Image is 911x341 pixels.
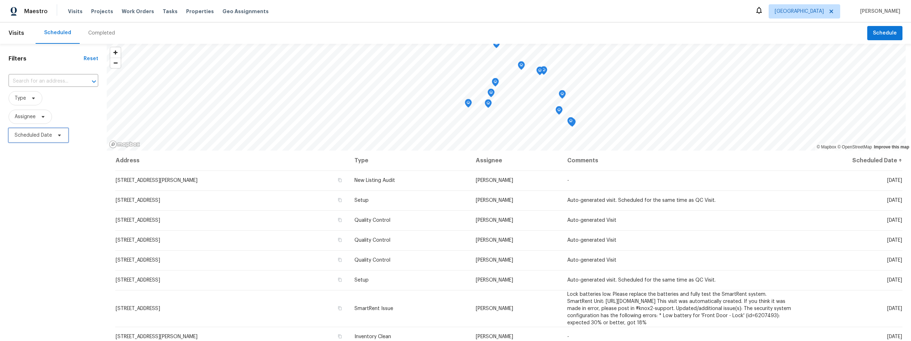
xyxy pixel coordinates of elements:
[116,278,160,283] span: [STREET_ADDRESS]
[887,334,902,339] span: [DATE]
[887,178,902,183] span: [DATE]
[465,99,472,110] div: Map marker
[887,238,902,243] span: [DATE]
[163,9,178,14] span: Tasks
[9,76,78,87] input: Search for an address...
[476,334,513,339] span: [PERSON_NAME]
[24,8,48,15] span: Maestro
[476,218,513,223] span: [PERSON_NAME]
[887,278,902,283] span: [DATE]
[186,8,214,15] span: Properties
[837,145,872,149] a: OpenStreetMap
[109,140,140,148] a: Mapbox homepage
[116,258,160,263] span: [STREET_ADDRESS]
[110,58,121,68] button: Zoom out
[15,132,52,139] span: Scheduled Date
[337,177,343,183] button: Copy Address
[567,334,569,339] span: -
[567,278,716,283] span: Auto-generated visit. Scheduled for the same time as QC Visit.
[116,238,160,243] span: [STREET_ADDRESS]
[887,306,902,311] span: [DATE]
[116,306,160,311] span: [STREET_ADDRESS]
[15,95,26,102] span: Type
[116,178,198,183] span: [STREET_ADDRESS][PERSON_NAME]
[857,8,900,15] span: [PERSON_NAME]
[567,218,616,223] span: Auto-generated Visit
[562,151,798,170] th: Comments
[354,238,390,243] span: Quality Control
[867,26,902,41] button: Schedule
[337,257,343,263] button: Copy Address
[89,77,99,86] button: Open
[567,258,616,263] span: Auto-generated Visit
[349,151,470,170] th: Type
[500,151,507,162] div: Map marker
[567,117,574,128] div: Map marker
[873,29,897,38] span: Schedule
[337,237,343,243] button: Copy Address
[354,334,391,339] span: Inventory Clean
[887,258,902,263] span: [DATE]
[337,217,343,223] button: Copy Address
[817,145,836,149] a: Mapbox
[110,47,121,58] button: Zoom in
[493,40,500,51] div: Map marker
[354,218,390,223] span: Quality Control
[476,198,513,203] span: [PERSON_NAME]
[354,198,369,203] span: Setup
[567,292,791,325] span: Lock batteries low. Please replace the batteries and fully test the SmartRent system. SmartRent U...
[337,333,343,340] button: Copy Address
[354,258,390,263] span: Quality Control
[798,151,902,170] th: Scheduled Date ↑
[887,218,902,223] span: [DATE]
[775,8,824,15] span: [GEOGRAPHIC_DATA]
[84,55,98,62] div: Reset
[476,178,513,183] span: [PERSON_NAME]
[874,145,909,149] a: Improve this map
[476,306,513,311] span: [PERSON_NAME]
[476,258,513,263] span: [PERSON_NAME]
[44,29,71,36] div: Scheduled
[518,61,525,72] div: Map marker
[9,55,84,62] h1: Filters
[567,238,616,243] span: Auto-generated Visit
[476,238,513,243] span: [PERSON_NAME]
[107,44,906,151] canvas: Map
[540,66,547,77] div: Map marker
[354,306,393,311] span: SmartRent Issue
[91,8,113,15] span: Projects
[485,99,492,110] div: Map marker
[15,113,36,120] span: Assignee
[567,178,569,183] span: -
[9,25,24,41] span: Visits
[116,218,160,223] span: [STREET_ADDRESS]
[492,78,499,89] div: Map marker
[887,198,902,203] span: [DATE]
[88,30,115,37] div: Completed
[354,278,369,283] span: Setup
[354,178,395,183] span: New Listing Audit
[116,198,160,203] span: [STREET_ADDRESS]
[488,89,495,100] div: Map marker
[115,151,349,170] th: Address
[567,198,716,203] span: Auto-generated visit. Scheduled for the same time as QC Visit.
[476,278,513,283] span: [PERSON_NAME]
[116,334,198,339] span: [STREET_ADDRESS][PERSON_NAME]
[470,151,562,170] th: Assignee
[555,106,563,117] div: Map marker
[122,8,154,15] span: Work Orders
[536,67,543,78] div: Map marker
[337,305,343,311] button: Copy Address
[222,8,269,15] span: Geo Assignments
[337,277,343,283] button: Copy Address
[559,90,566,101] div: Map marker
[68,8,83,15] span: Visits
[337,197,343,203] button: Copy Address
